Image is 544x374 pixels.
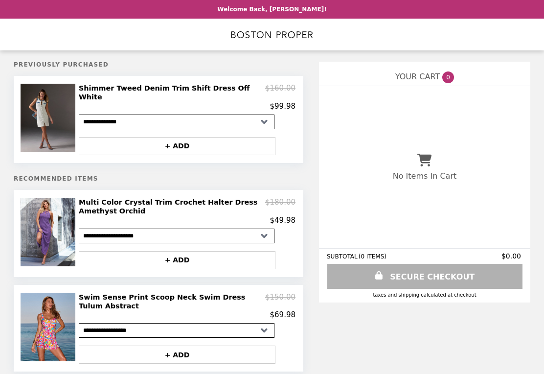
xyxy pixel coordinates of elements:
[265,293,295,311] p: $150.00
[217,6,326,13] p: Welcome Back, [PERSON_NAME]!
[21,293,78,361] img: Swim Sense Print Scoop Neck Swim Dress Tulum Abstract
[442,71,454,83] span: 0
[79,115,274,129] select: Select a product variant
[359,253,386,260] span: ( 0 ITEMS )
[14,61,303,68] h5: Previously Purchased
[327,292,522,298] div: Taxes and Shipping calculated at checkout
[79,323,274,338] select: Select a product variant
[393,171,456,181] p: No Items In Cart
[327,253,359,260] span: SUBTOTAL
[265,84,295,102] p: $160.00
[79,251,275,269] button: + ADD
[79,198,265,216] h2: Multi Color Crystal Trim Crochet Halter Dress Amethyst Orchid
[79,346,275,364] button: + ADD
[79,84,265,102] h2: Shimmer Tweed Denim Trim Shift Dress Off White
[79,137,275,155] button: + ADD
[501,252,522,260] span: $0.00
[265,198,295,216] p: $180.00
[270,310,296,319] p: $69.98
[21,84,78,152] img: Shimmer Tweed Denim Trim Shift Dress Off White
[79,293,265,311] h2: Swim Sense Print Scoop Neck Swim Dress Tulum Abstract
[79,229,274,243] select: Select a product variant
[21,198,78,266] img: Multi Color Crystal Trim Crochet Halter Dress Amethyst Orchid
[14,175,303,182] h5: Recommended Items
[231,24,313,45] img: Brand Logo
[395,72,440,81] span: YOUR CART
[270,102,296,111] p: $99.98
[270,216,296,225] p: $49.98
